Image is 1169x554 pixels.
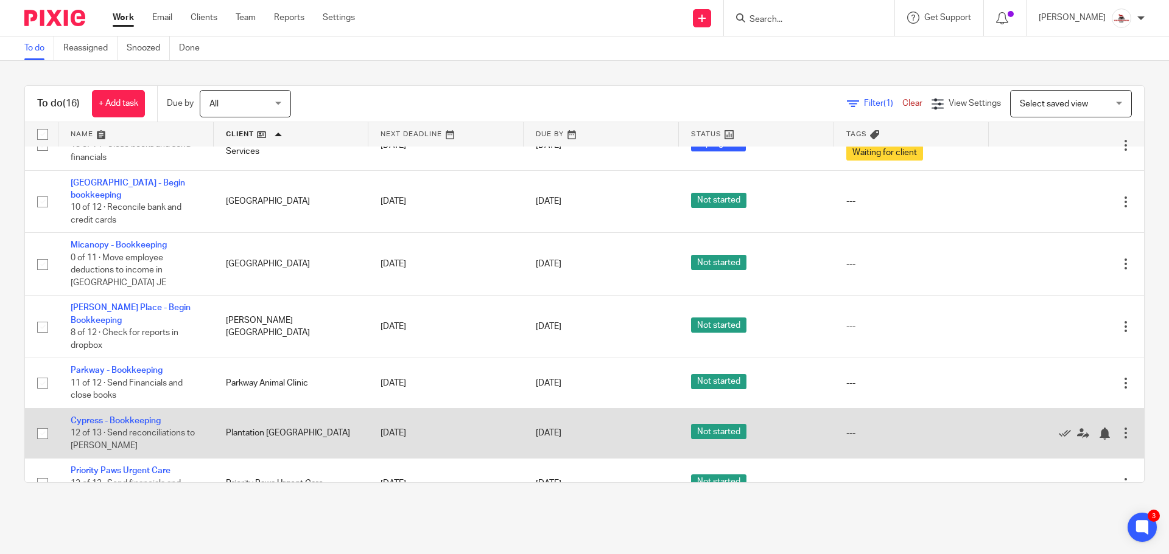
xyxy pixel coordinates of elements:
td: [DATE] [368,459,524,508]
input: Search [748,15,858,26]
a: Work [113,12,134,24]
a: To do [24,36,54,60]
a: Clients [191,12,217,24]
a: Clear [902,99,922,108]
a: Parkway - Bookkeeping [71,366,163,375]
div: --- [846,377,977,389]
span: (16) [63,99,80,108]
td: [PERSON_NAME][GEOGRAPHIC_DATA] [214,296,369,358]
span: [DATE] [536,379,561,387]
span: [DATE] [536,322,561,331]
a: Priority Paws Urgent Care [71,466,170,475]
td: [GEOGRAPHIC_DATA] [214,233,369,296]
img: EtsyProfilePhoto.jpg [1112,9,1131,28]
a: Done [179,36,209,60]
span: Select saved view [1020,100,1088,108]
p: [PERSON_NAME] [1039,12,1106,24]
a: [GEOGRAPHIC_DATA] - Begin bookkeeping [71,179,185,199]
td: [DATE] [368,358,524,408]
td: Plantation [GEOGRAPHIC_DATA] [214,408,369,458]
span: View Settings [949,99,1001,108]
h1: To do [37,97,80,110]
span: (1) [883,99,893,108]
span: [DATE] [536,479,561,488]
div: --- [846,427,977,439]
td: [DATE] [368,296,524,358]
span: 10 of 12 · Reconcile bank and credit cards [71,204,181,225]
a: Reports [274,12,304,24]
span: 11 of 12 · Send Financials and close books [71,379,183,400]
span: Not started [691,317,746,333]
span: Waiting for client [846,145,923,161]
td: Priority Paws Urgent Care [214,459,369,508]
span: Tags [846,131,867,137]
div: --- [846,320,977,333]
span: 8 of 12 · Check for reports in dropbox [71,328,178,350]
span: [DATE] [536,429,561,437]
td: Parkway Animal Clinic [214,358,369,408]
a: Micanopy - Bookkeeping [71,241,167,249]
a: Reassigned [63,36,118,60]
span: [DATE] [536,197,561,206]
span: Filter [864,99,902,108]
span: Not started [691,193,746,208]
img: Pixie [24,10,85,26]
a: [PERSON_NAME] Place - Begin Bookkeeping [71,303,191,324]
span: Not started [691,424,746,439]
td: [DATE] [368,170,524,233]
div: 3 [1148,510,1160,522]
span: 0 of 11 · Move employee deductions to income in [GEOGRAPHIC_DATA] JE [71,254,166,287]
span: Get Support [924,13,971,22]
a: Cypress - Bookkeeping [71,417,161,425]
td: [DATE] [368,408,524,458]
a: Mark as done [1059,427,1077,439]
span: Not started [691,374,746,389]
td: [GEOGRAPHIC_DATA] [214,170,369,233]
span: [DATE] [536,260,561,268]
span: Not started [691,474,746,490]
p: Due by [167,97,194,109]
span: [DATE] [536,141,561,150]
span: All [209,100,219,108]
td: [DATE] [368,233,524,296]
div: --- [846,258,977,270]
a: Email [152,12,172,24]
a: Settings [323,12,355,24]
span: 12 of 13 · Send financials and close books [71,479,181,500]
div: --- [846,477,977,490]
a: Team [236,12,256,24]
a: Snoozed [127,36,170,60]
span: 12 of 13 · Send reconciliations to [PERSON_NAME] [71,429,195,450]
a: + Add task [92,90,145,117]
div: --- [846,195,977,207]
span: Not started [691,255,746,270]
